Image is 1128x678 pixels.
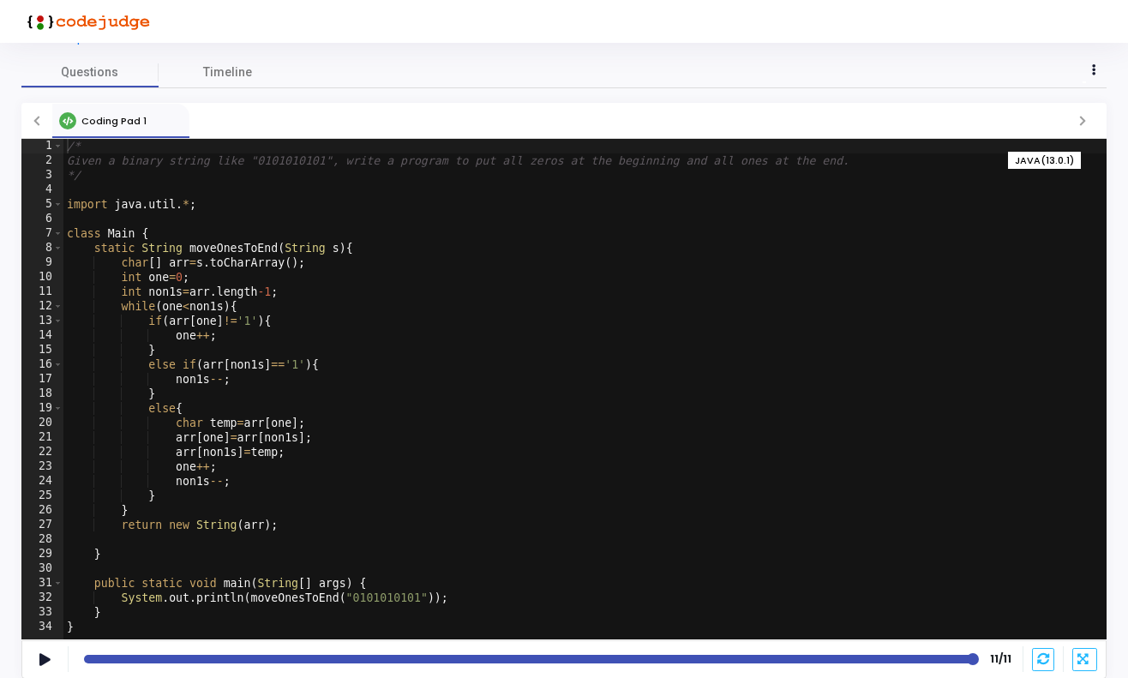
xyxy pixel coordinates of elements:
div: 29 [21,547,63,561]
span: JAVA(13.0.1) [1015,153,1074,168]
div: 10 [21,270,63,285]
div: 8 [21,241,63,255]
div: 17 [21,372,63,387]
div: 14 [21,328,63,343]
span: Questions [21,63,159,81]
div: 2 [21,153,63,168]
div: 31 [21,576,63,591]
div: 3 [21,168,63,183]
strong: 11/11 [988,651,1014,667]
div: 12 [21,299,63,314]
div: 33 [21,605,63,620]
div: 6 [21,212,63,226]
div: 21 [21,430,63,445]
div: 4 [21,183,63,197]
div: 15 [21,343,63,357]
div: 1 [21,139,63,153]
a: View Description [21,33,117,45]
div: 9 [21,255,63,270]
div: 19 [21,401,63,416]
div: 5 [21,197,63,212]
div: 25 [21,489,63,503]
div: 11 [21,285,63,299]
div: 32 [21,591,63,605]
div: 22 [21,445,63,459]
span: Coding Pad 1 [81,114,147,128]
div: 28 [21,532,63,547]
div: 7 [21,226,63,241]
div: 24 [21,474,63,489]
div: 27 [21,518,63,532]
div: 30 [21,561,63,576]
div: 20 [21,416,63,430]
img: logo [21,4,150,39]
div: 23 [21,459,63,474]
div: 34 [21,620,63,634]
span: Timeline [203,63,252,81]
div: 13 [21,314,63,328]
div: 16 [21,357,63,372]
div: 18 [21,387,63,401]
div: 26 [21,503,63,518]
